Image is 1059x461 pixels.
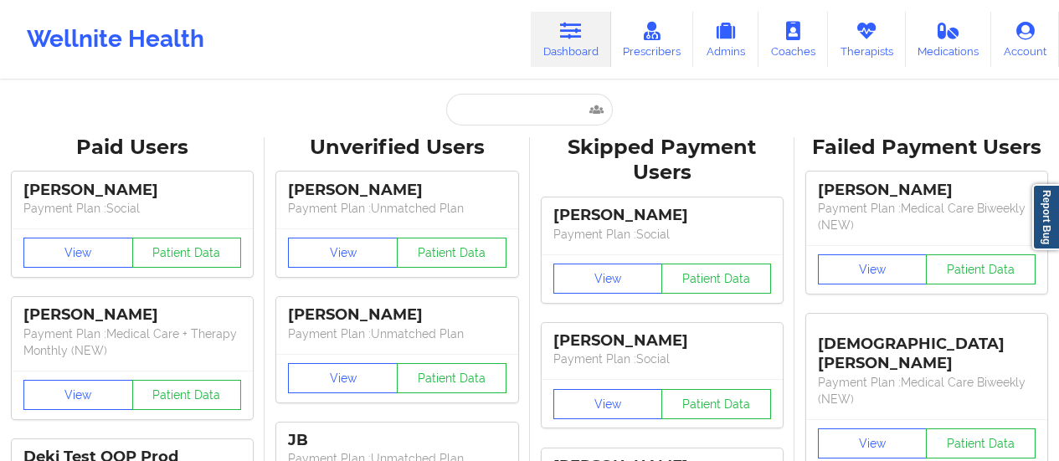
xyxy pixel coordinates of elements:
[1032,184,1059,250] a: Report Bug
[818,374,1036,407] p: Payment Plan : Medical Care Biweekly (NEW)
[553,226,771,243] p: Payment Plan : Social
[288,325,506,342] p: Payment Plan : Unmatched Plan
[806,135,1047,161] div: Failed Payment Users
[23,325,241,359] p: Payment Plan : Medical Care + Therapy Monthly (NEW)
[818,428,928,458] button: View
[553,389,663,419] button: View
[288,363,398,393] button: View
[553,264,663,294] button: View
[553,206,771,225] div: [PERSON_NAME]
[828,12,906,67] a: Therapists
[23,181,241,200] div: [PERSON_NAME]
[288,431,506,450] div: JB
[926,254,1036,284] button: Patient Data
[542,135,783,187] div: Skipped Payment Users
[758,12,828,67] a: Coaches
[818,322,1036,373] div: [DEMOGRAPHIC_DATA][PERSON_NAME]
[611,12,694,67] a: Prescribers
[661,264,771,294] button: Patient Data
[132,380,242,410] button: Patient Data
[531,12,611,67] a: Dashboard
[661,389,771,419] button: Patient Data
[818,181,1036,200] div: [PERSON_NAME]
[12,135,253,161] div: Paid Users
[132,238,242,268] button: Patient Data
[397,363,506,393] button: Patient Data
[23,305,241,325] div: [PERSON_NAME]
[288,238,398,268] button: View
[693,12,758,67] a: Admins
[288,200,506,217] p: Payment Plan : Unmatched Plan
[23,200,241,217] p: Payment Plan : Social
[553,351,771,367] p: Payment Plan : Social
[991,12,1059,67] a: Account
[23,380,133,410] button: View
[818,200,1036,233] p: Payment Plan : Medical Care Biweekly (NEW)
[288,181,506,200] div: [PERSON_NAME]
[926,428,1036,458] button: Patient Data
[818,254,928,284] button: View
[397,238,506,268] button: Patient Data
[288,305,506,325] div: [PERSON_NAME]
[553,331,771,351] div: [PERSON_NAME]
[906,12,992,67] a: Medications
[23,238,133,268] button: View
[276,135,517,161] div: Unverified Users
